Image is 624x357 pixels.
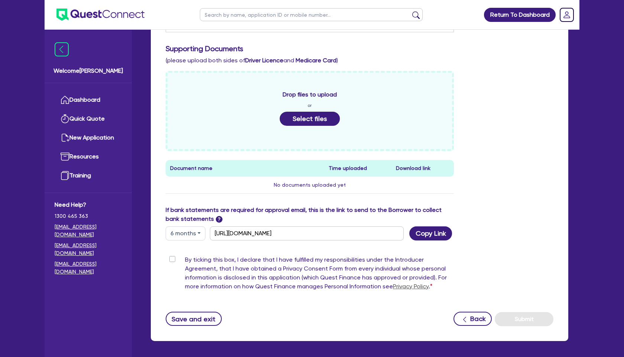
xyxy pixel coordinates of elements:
img: new-application [61,133,69,142]
span: ? [216,216,222,223]
a: Resources [55,147,122,166]
a: Training [55,166,122,185]
a: [EMAIL_ADDRESS][DOMAIN_NAME] [55,223,122,239]
button: Save and exit [166,312,222,326]
a: [EMAIL_ADDRESS][DOMAIN_NAME] [55,242,122,257]
td: No documents uploaded yet [166,177,454,194]
button: Submit [495,312,553,326]
button: Copy Link [409,226,452,240]
img: icon-menu-close [55,42,69,56]
img: quest-connect-logo-blue [56,9,144,21]
span: Drop files to upload [283,90,337,99]
span: Welcome [PERSON_NAME] [53,66,123,75]
b: Driver Licence [245,57,283,64]
b: Medicare Card [296,57,337,64]
a: Quick Quote [55,109,122,128]
span: 1300 465 363 [55,212,122,220]
label: By ticking this box, I declare that I have fulfilled my responsibilities under the Introducer Agr... [185,255,454,294]
a: New Application [55,128,122,147]
a: [EMAIL_ADDRESS][DOMAIN_NAME] [55,260,122,276]
a: Privacy Policy [393,283,429,290]
th: Document name [166,160,324,177]
label: If bank statements are required for approval email, this is the link to send to the Borrower to c... [166,206,454,223]
button: Dropdown toggle [166,226,205,240]
a: Dashboard [55,91,122,109]
img: training [61,171,69,180]
a: Dropdown toggle [557,5,576,24]
input: Search by name, application ID or mobile number... [200,8,423,21]
span: Need Help? [55,200,122,209]
button: Select files [280,112,340,126]
a: Return To Dashboard [484,8,556,22]
th: Time uploaded [324,160,392,177]
h3: Supporting Documents [166,44,553,53]
img: quick-quote [61,114,69,123]
button: Back [454,312,492,326]
span: or [308,102,312,109]
span: (please upload both sides of and ) [166,57,338,64]
img: resources [61,152,69,161]
th: Download link [391,160,454,177]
